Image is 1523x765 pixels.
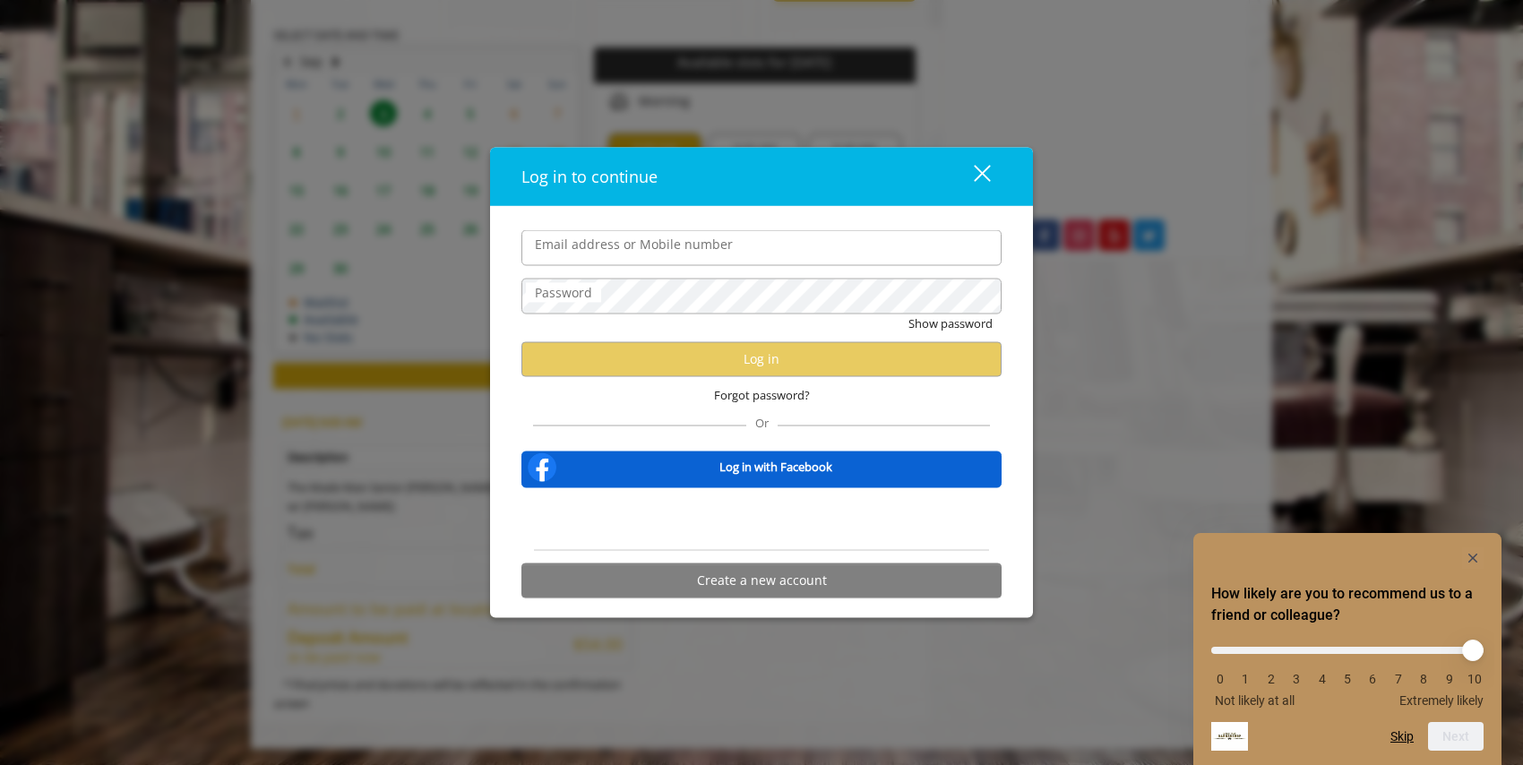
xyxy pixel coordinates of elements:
input: Password [521,279,1002,314]
input: Email address or Mobile number [521,230,1002,266]
span: Extremely likely [1399,693,1484,708]
button: Show password [908,314,993,333]
button: Skip [1390,729,1414,744]
li: 3 [1287,672,1305,686]
h2: How likely are you to recommend us to a friend or colleague? Select an option from 0 to 10, with ... [1211,583,1484,626]
li: 5 [1338,672,1356,686]
li: 6 [1364,672,1381,686]
div: How likely are you to recommend us to a friend or colleague? Select an option from 0 to 10, with ... [1211,633,1484,708]
li: 8 [1415,672,1433,686]
button: close dialog [941,158,1002,194]
label: Email address or Mobile number [526,235,742,254]
div: How likely are you to recommend us to a friend or colleague? Select an option from 0 to 10, with ... [1211,547,1484,751]
span: Log in to continue [521,166,658,187]
img: facebook-logo [524,449,560,485]
li: 2 [1262,672,1280,686]
li: 7 [1390,672,1407,686]
li: 9 [1441,672,1458,686]
li: 4 [1313,672,1331,686]
b: Log in with Facebook [719,458,832,477]
div: close dialog [953,163,989,190]
li: 1 [1236,672,1254,686]
span: Forgot password? [714,386,810,405]
iframe: Sign in with Google Button [662,499,861,538]
button: Create a new account [521,563,1002,597]
button: Next question [1428,722,1484,751]
button: Log in [521,341,1002,376]
span: Or [746,414,778,430]
li: 10 [1466,672,1484,686]
span: Not likely at all [1215,693,1295,708]
button: Hide survey [1462,547,1484,569]
label: Password [526,283,601,303]
li: 0 [1211,672,1229,686]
